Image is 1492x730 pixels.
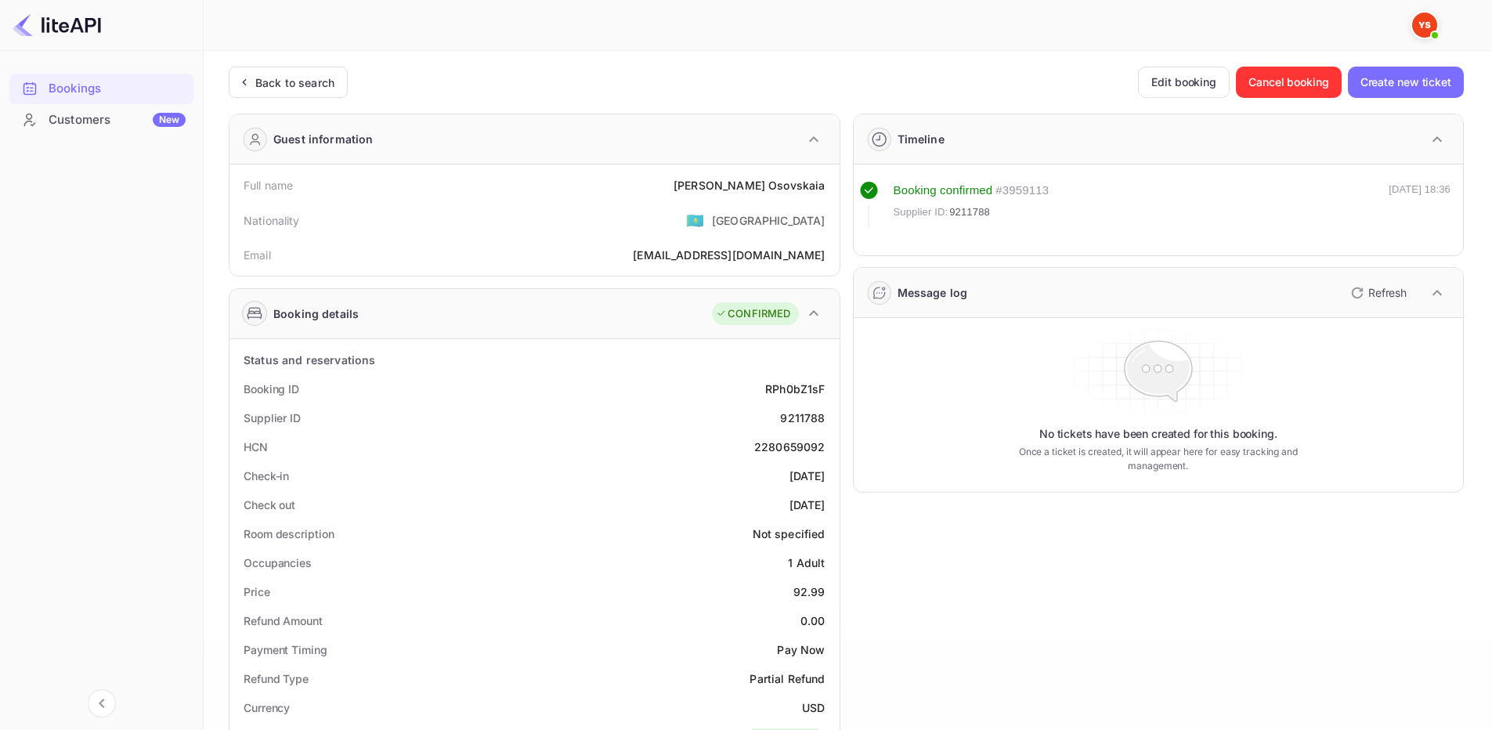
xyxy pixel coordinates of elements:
div: Currency [244,699,290,716]
span: 9211788 [949,204,990,220]
div: Price [244,584,270,600]
div: Booking confirmed [894,182,993,200]
button: Edit booking [1138,67,1230,98]
div: [PERSON_NAME] Osovskaia [674,177,825,193]
span: Supplier ID: [894,204,948,220]
div: Back to search [255,74,334,91]
div: Pay Now [777,641,825,658]
p: Refresh [1368,284,1407,301]
div: Payment Timing [244,641,327,658]
div: 0.00 [800,613,825,629]
div: # 3959113 [995,182,1049,200]
div: USD [802,699,825,716]
div: 2280659092 [754,439,825,455]
p: Once a ticket is created, it will appear here for easy tracking and management. [994,445,1322,473]
button: Refresh [1342,280,1413,305]
div: [DATE] [789,468,825,484]
div: Guest information [273,131,374,147]
a: CustomersNew [9,105,193,134]
div: Full name [244,177,293,193]
div: HCN [244,439,268,455]
div: Check out [244,497,295,513]
div: RPh0bZ1sF [765,381,825,397]
div: [DATE] [789,497,825,513]
div: Nationality [244,212,300,229]
div: New [153,113,186,127]
div: Occupancies [244,555,312,571]
button: Collapse navigation [88,689,116,717]
div: CustomersNew [9,105,193,136]
p: No tickets have been created for this booking. [1039,426,1277,442]
div: Bookings [9,74,193,104]
div: 9211788 [780,410,825,426]
div: Room description [244,526,334,542]
div: Email [244,247,271,263]
div: Partial Refund [750,670,825,687]
button: Cancel booking [1236,67,1342,98]
div: 92.99 [793,584,825,600]
div: Booking ID [244,381,299,397]
div: [EMAIL_ADDRESS][DOMAIN_NAME] [633,247,825,263]
div: Supplier ID [244,410,301,426]
div: Booking details [273,305,359,322]
div: Refund Amount [244,613,323,629]
div: CONFIRMED [716,306,790,322]
a: Bookings [9,74,193,103]
div: Message log [898,284,968,301]
div: [DATE] 18:36 [1389,182,1450,227]
div: [GEOGRAPHIC_DATA] [712,212,825,229]
button: Create new ticket [1348,67,1464,98]
div: Status and reservations [244,352,375,368]
div: Check-in [244,468,289,484]
div: Timeline [898,131,945,147]
div: Bookings [49,80,186,98]
div: Customers [49,111,186,129]
img: Yandex Support [1412,13,1437,38]
span: United States [686,206,704,234]
div: Not specified [753,526,825,542]
div: 1 Adult [788,555,825,571]
img: LiteAPI logo [13,13,101,38]
div: Refund Type [244,670,309,687]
